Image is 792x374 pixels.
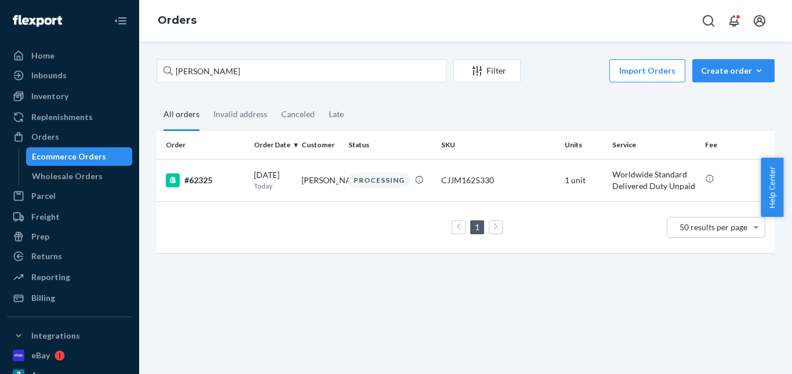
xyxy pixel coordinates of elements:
[31,292,55,304] div: Billing
[7,208,132,226] a: Freight
[560,159,608,201] td: 1 unit
[700,131,775,159] th: Fee
[254,169,292,191] div: [DATE]
[13,15,62,27] img: Flexport logo
[32,151,106,162] div: Ecommerce Orders
[166,173,245,187] div: #62325
[329,99,344,129] div: Late
[26,167,133,186] a: Wholesale Orders
[31,250,62,262] div: Returns
[7,187,132,205] a: Parcel
[31,271,70,283] div: Reporting
[157,131,249,159] th: Order
[441,175,555,186] div: CJJM1625330
[473,222,482,232] a: Page 1 is your current page
[213,99,267,129] div: Invalid address
[31,330,80,342] div: Integrations
[31,211,60,223] div: Freight
[31,190,56,202] div: Parcel
[7,46,132,65] a: Home
[31,70,67,81] div: Inbounds
[609,59,685,82] button: Import Orders
[148,4,206,38] ol: breadcrumbs
[31,350,50,361] div: eBay
[7,227,132,246] a: Prep
[612,169,696,192] p: Worldwide Standard Delivered Duty Unpaid
[158,14,197,27] a: Orders
[31,90,68,102] div: Inventory
[157,59,446,82] input: Search orders
[680,222,747,232] span: 50 results per page
[31,131,59,143] div: Orders
[109,9,132,32] button: Close Navigation
[26,147,133,166] a: Ecommerce Orders
[297,159,344,201] td: [PERSON_NAME]
[31,50,55,61] div: Home
[164,99,199,131] div: All orders
[301,140,340,150] div: Customer
[7,87,132,106] a: Inventory
[701,65,766,77] div: Create order
[608,131,700,159] th: Service
[7,268,132,286] a: Reporting
[32,170,103,182] div: Wholesale Orders
[761,158,783,217] button: Help Center
[348,172,410,188] div: PROCESSING
[7,66,132,85] a: Inbounds
[7,108,132,126] a: Replenishments
[454,65,520,77] div: Filter
[560,131,608,159] th: Units
[7,346,132,365] a: eBay
[31,231,49,242] div: Prep
[281,99,315,129] div: Canceled
[437,131,560,159] th: SKU
[453,59,521,82] button: Filter
[254,181,292,191] p: Today
[7,326,132,345] button: Integrations
[7,247,132,266] a: Returns
[344,131,437,159] th: Status
[7,289,132,307] a: Billing
[692,59,775,82] button: Create order
[697,9,720,32] button: Open Search Box
[7,128,132,146] a: Orders
[31,111,93,123] div: Replenishments
[249,131,297,159] th: Order Date
[748,9,771,32] button: Open account menu
[722,9,746,32] button: Open notifications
